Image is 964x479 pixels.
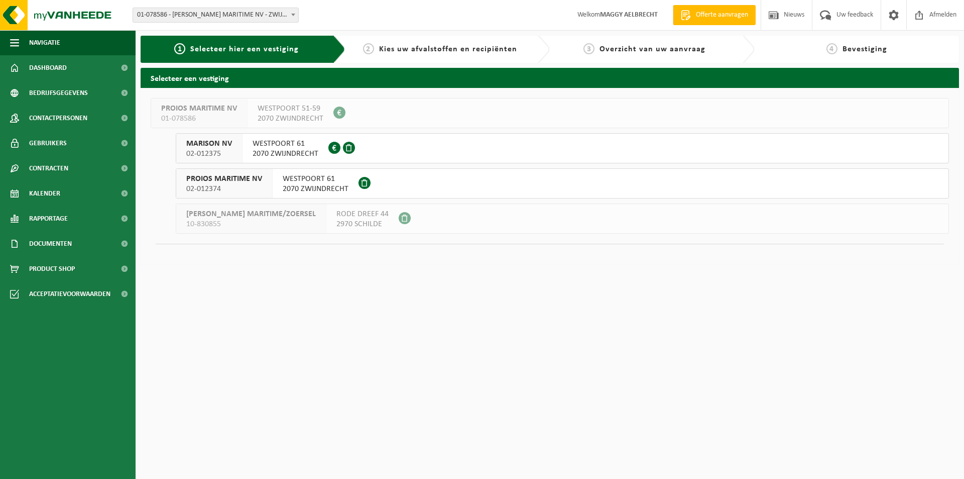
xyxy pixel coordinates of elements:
span: Documenten [29,231,72,256]
span: 4 [826,43,837,54]
span: 01-078586 - PROIOS MARITIME NV - ZWIJNDRECHT [133,8,298,22]
span: Contactpersonen [29,106,87,131]
button: PROIOS MARITIME NV 02-012374 WESTPOORT 612070 ZWIJNDRECHT [176,168,949,199]
span: Acceptatievoorwaarden [29,281,110,307]
span: Dashboard [29,55,67,80]
span: 1 [174,43,185,54]
span: 2070 ZWIJNDRECHT [283,184,348,194]
span: Kalender [29,181,60,206]
span: 01-078586 - PROIOS MARITIME NV - ZWIJNDRECHT [133,8,299,23]
a: Offerte aanvragen [673,5,756,25]
span: 02-012375 [186,149,232,159]
span: WESTPOORT 61 [253,139,318,149]
span: 2070 ZWIJNDRECHT [253,149,318,159]
span: Bevestiging [842,45,887,53]
span: [PERSON_NAME] MARITIME/ZOERSEL [186,209,316,219]
span: 2070 ZWIJNDRECHT [258,114,323,124]
span: PROIOS MARITIME NV [186,174,262,184]
span: Rapportage [29,206,68,231]
span: Navigatie [29,30,60,55]
span: Bedrijfsgegevens [29,80,88,106]
span: Selecteer hier een vestiging [190,45,299,53]
span: 01-078586 [161,114,237,124]
span: 10-830855 [186,219,316,229]
span: WESTPOORT 61 [283,174,348,184]
span: 02-012374 [186,184,262,194]
button: MARISON NV 02-012375 WESTPOORT 612070 ZWIJNDRECHT [176,133,949,163]
span: 3 [583,43,594,54]
span: Kies uw afvalstoffen en recipiënten [379,45,517,53]
span: 2970 SCHILDE [336,219,389,229]
span: WESTPOORT 51-59 [258,104,323,114]
span: RODE DREEF 44 [336,209,389,219]
span: Offerte aanvragen [693,10,751,20]
span: Gebruikers [29,131,67,156]
strong: MAGGY AELBRECHT [600,11,658,19]
span: Contracten [29,156,68,181]
span: Overzicht van uw aanvraag [599,45,705,53]
span: PROIOS MARITIME NV [161,104,237,114]
span: Product Shop [29,256,75,281]
span: 2 [363,43,374,54]
h2: Selecteer een vestiging [141,68,959,87]
span: MARISON NV [186,139,232,149]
